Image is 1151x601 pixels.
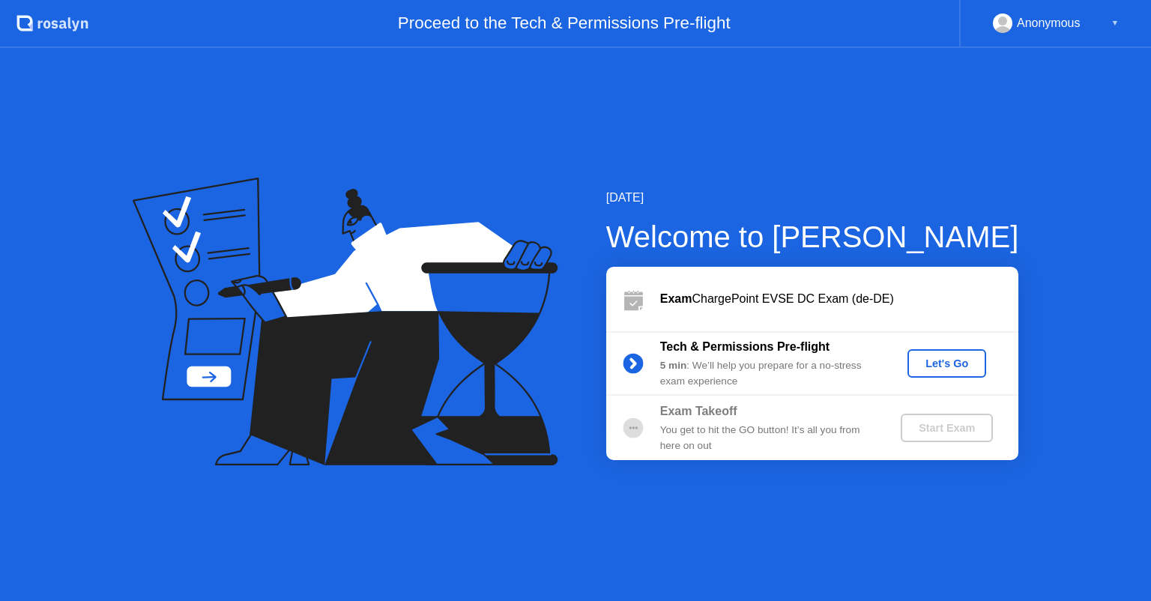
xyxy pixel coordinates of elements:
[660,358,876,389] div: : We’ll help you prepare for a no-stress exam experience
[913,357,980,369] div: Let's Go
[660,340,830,353] b: Tech & Permissions Pre-flight
[901,414,993,442] button: Start Exam
[660,290,1018,308] div: ChargePoint EVSE DC Exam (de-DE)
[606,214,1019,259] div: Welcome to [PERSON_NAME]
[1017,13,1081,33] div: Anonymous
[660,292,692,305] b: Exam
[660,360,687,371] b: 5 min
[907,422,987,434] div: Start Exam
[660,423,876,453] div: You get to hit the GO button! It’s all you from here on out
[660,405,737,417] b: Exam Takeoff
[907,349,986,378] button: Let's Go
[1111,13,1119,33] div: ▼
[606,189,1019,207] div: [DATE]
